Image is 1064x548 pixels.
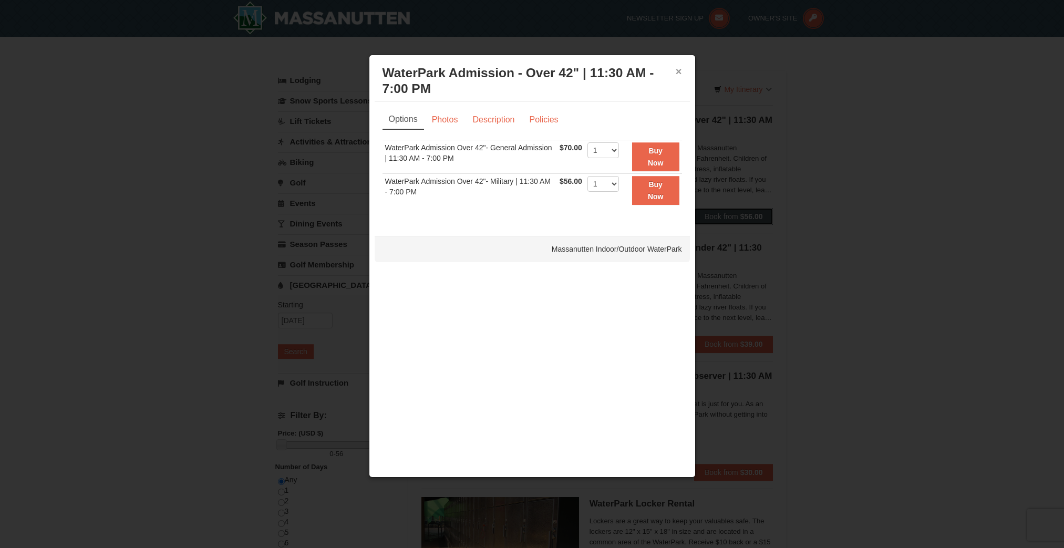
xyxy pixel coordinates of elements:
div: Massanutten Indoor/Outdoor WaterPark [375,236,690,262]
button: × [676,66,682,77]
a: Description [466,110,521,130]
h3: WaterPark Admission - Over 42" | 11:30 AM - 7:00 PM [383,65,682,97]
button: Buy Now [632,176,679,205]
strong: Buy Now [648,180,664,200]
a: Policies [522,110,565,130]
a: Options [383,110,424,130]
a: Photos [425,110,465,130]
td: WaterPark Admission Over 42"- Military | 11:30 AM - 7:00 PM [383,174,557,207]
strong: Buy Now [648,147,664,167]
button: Buy Now [632,142,679,171]
span: $70.00 [560,143,582,152]
td: WaterPark Admission Over 42"- General Admission | 11:30 AM - 7:00 PM [383,140,557,174]
span: $56.00 [560,177,582,185]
